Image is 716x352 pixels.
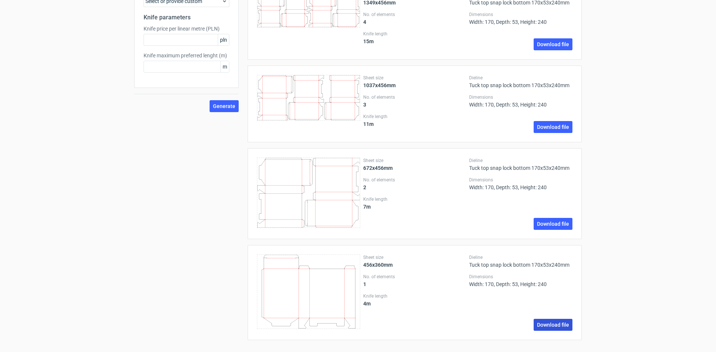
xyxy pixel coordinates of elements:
[469,177,572,190] div: Width: 170, Depth: 53, Height: 240
[469,158,572,164] label: Dieline
[363,184,366,190] strong: 2
[363,301,371,307] strong: 4 m
[534,121,572,133] a: Download file
[218,34,229,45] span: pln
[469,75,572,88] div: Tuck top snap lock bottom 170x53x240mm
[469,75,572,81] label: Dieline
[363,204,371,210] strong: 7 m
[363,75,467,81] label: Sheet size
[469,94,572,108] div: Width: 170, Depth: 53, Height: 240
[469,12,572,18] label: Dimensions
[144,13,229,22] h2: Knife parameters
[363,293,467,299] label: Knife length
[210,100,239,112] button: Generate
[363,254,467,260] label: Sheet size
[363,177,467,183] label: No. of elements
[363,114,467,120] label: Knife length
[363,82,396,88] strong: 1037x456mm
[363,196,467,202] label: Knife length
[363,262,393,268] strong: 456x360mm
[363,165,393,171] strong: 672x456mm
[469,274,572,280] label: Dimensions
[469,12,572,25] div: Width: 170, Depth: 53, Height: 240
[469,94,572,100] label: Dimensions
[534,319,572,331] a: Download file
[363,12,467,18] label: No. of elements
[144,25,229,32] label: Knife price per linear metre (PLN)
[363,121,374,127] strong: 11 m
[363,274,467,280] label: No. of elements
[363,158,467,164] label: Sheet size
[363,19,366,25] strong: 4
[469,274,572,287] div: Width: 170, Depth: 53, Height: 240
[363,31,467,37] label: Knife length
[469,177,572,183] label: Dimensions
[469,254,572,260] label: Dieline
[220,61,229,72] span: m
[363,38,374,44] strong: 15 m
[363,94,467,100] label: No. of elements
[534,38,572,50] a: Download file
[469,254,572,268] div: Tuck top snap lock bottom 170x53x240mm
[534,218,572,230] a: Download file
[213,104,235,109] span: Generate
[363,102,366,108] strong: 3
[144,52,229,59] label: Knife maximum preferred lenght (m)
[469,158,572,171] div: Tuck top snap lock bottom 170x53x240mm
[363,281,366,287] strong: 1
